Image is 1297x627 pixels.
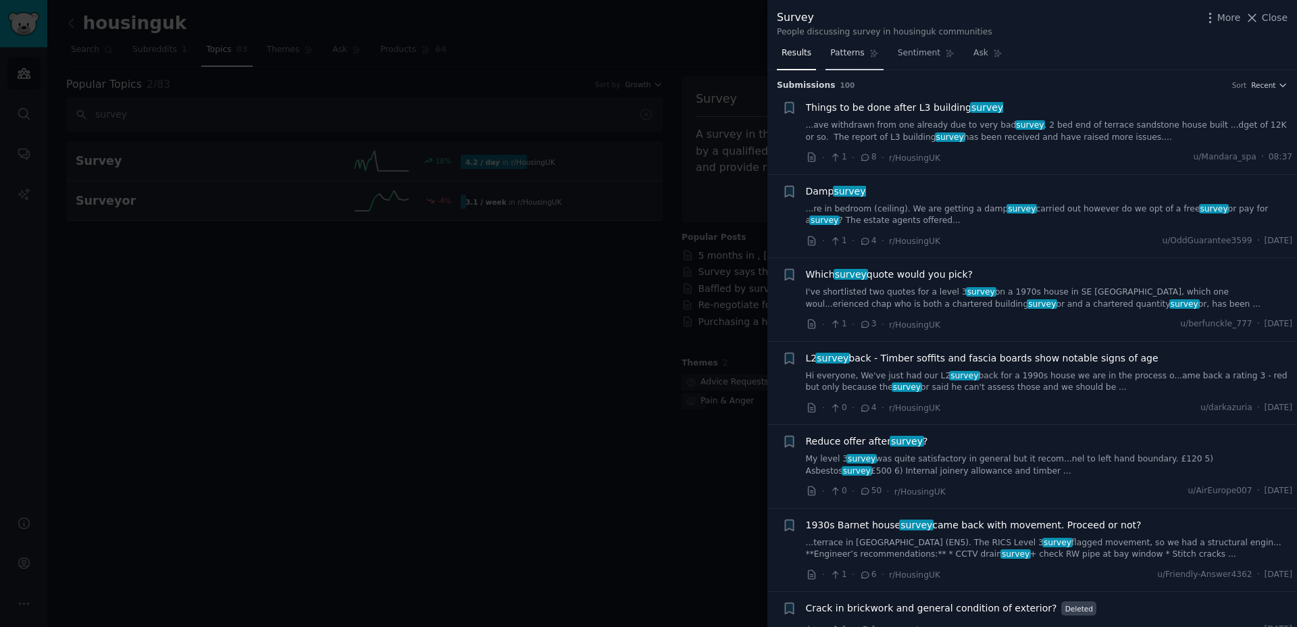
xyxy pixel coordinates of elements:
[1217,11,1241,25] span: More
[1042,538,1073,547] span: survey
[1265,235,1292,247] span: [DATE]
[859,151,876,164] span: 8
[1200,402,1252,414] span: u/darkazuria
[1265,318,1292,330] span: [DATE]
[806,434,928,449] a: Reduce offer aftersurvey?
[935,132,965,142] span: survey
[882,151,884,165] span: ·
[830,569,846,581] span: 1
[840,81,855,89] span: 100
[970,102,1004,113] span: survey
[782,47,811,59] span: Results
[806,101,1004,115] span: Things to be done after L3 building
[806,101,1004,115] a: Things to be done after L3 buildingsurvey
[859,318,876,330] span: 3
[882,568,884,582] span: ·
[889,236,940,246] span: r/HousingUK
[1027,299,1057,309] span: survey
[822,568,825,582] span: ·
[859,235,876,247] span: 4
[852,151,855,165] span: ·
[889,153,940,163] span: r/HousingUK
[1000,549,1031,559] span: survey
[806,518,1142,532] a: 1930s Barnet housesurveycame back with movement. Proceed or not?
[806,184,866,199] span: Damp
[1193,151,1256,164] span: u/Mandara_spa
[806,601,1057,616] a: Crack in brickwork and general condition of exterior?
[806,268,973,282] span: Which quote would you pick?
[815,353,850,363] span: survey
[822,151,825,165] span: ·
[1257,569,1260,581] span: ·
[890,436,924,447] span: survey
[1180,318,1252,330] span: u/berfunckle_777
[830,318,846,330] span: 1
[1203,11,1241,25] button: More
[806,537,1293,561] a: ...terrace in [GEOGRAPHIC_DATA] (EN5). The RICS Level 3surveyflagged movement, so we had a struct...
[1007,204,1037,214] span: survey
[1251,80,1288,90] button: Recent
[806,120,1293,143] a: ...ave withdrawn from one already due to very badsurvey. 2 bed end of terrace sandstone house bui...
[1245,11,1288,25] button: Close
[882,318,884,332] span: ·
[1232,80,1247,90] div: Sort
[830,402,846,414] span: 0
[842,466,872,476] span: survey
[777,9,992,26] div: Survey
[969,43,1007,70] a: Ask
[806,351,1159,366] span: L2 back - Timber soffits and fascia boards show notable signs of age
[973,47,988,59] span: Ask
[949,371,980,380] span: survey
[806,518,1142,532] span: 1930s Barnet house came back with movement. Proceed or not?
[806,184,866,199] a: Dampsurvey
[834,269,868,280] span: survey
[1257,485,1260,497] span: ·
[1157,569,1252,581] span: u/Friendly-Answer4362
[833,186,867,197] span: survey
[892,382,922,392] span: survey
[859,402,876,414] span: 4
[806,203,1293,227] a: ...re in bedroom (ceiling). We are getting a dampsurveycarried out however do we opt of a freesur...
[830,235,846,247] span: 1
[846,454,877,463] span: survey
[1188,485,1252,497] span: u/AirEurope007
[886,484,889,499] span: ·
[1257,402,1260,414] span: ·
[822,234,825,248] span: ·
[822,401,825,415] span: ·
[806,453,1293,477] a: My level 3surveywas quite satisfactory in general but it recom...nel to left hand boundary. £120 ...
[899,520,934,530] span: survey
[889,403,940,413] span: r/HousingUK
[852,484,855,499] span: ·
[806,286,1293,310] a: I've shortlisted two quotes for a level 3surveyon a 1970s house in SE [GEOGRAPHIC_DATA], which on...
[1265,569,1292,581] span: [DATE]
[1015,120,1046,130] span: survey
[1265,402,1292,414] span: [DATE]
[777,26,992,39] div: People discussing survey in housinguk communities
[809,216,840,225] span: survey
[777,43,816,70] a: Results
[852,568,855,582] span: ·
[852,234,855,248] span: ·
[894,487,946,497] span: r/HousingUK
[893,43,959,70] a: Sentiment
[825,43,883,70] a: Patterns
[830,485,846,497] span: 0
[966,287,996,297] span: survey
[889,570,940,580] span: r/HousingUK
[889,320,940,330] span: r/HousingUK
[898,47,940,59] span: Sentiment
[1269,151,1292,164] span: 08:37
[1261,151,1264,164] span: ·
[806,370,1293,394] a: Hi everyone, We've just had our L2surveyback for a 1990s house we are in the process o...ame back...
[806,434,928,449] span: Reduce offer after ?
[1262,11,1288,25] span: Close
[859,485,882,497] span: 50
[830,151,846,164] span: 1
[852,318,855,332] span: ·
[1169,299,1200,309] span: survey
[822,484,825,499] span: ·
[830,47,864,59] span: Patterns
[1251,80,1275,90] span: Recent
